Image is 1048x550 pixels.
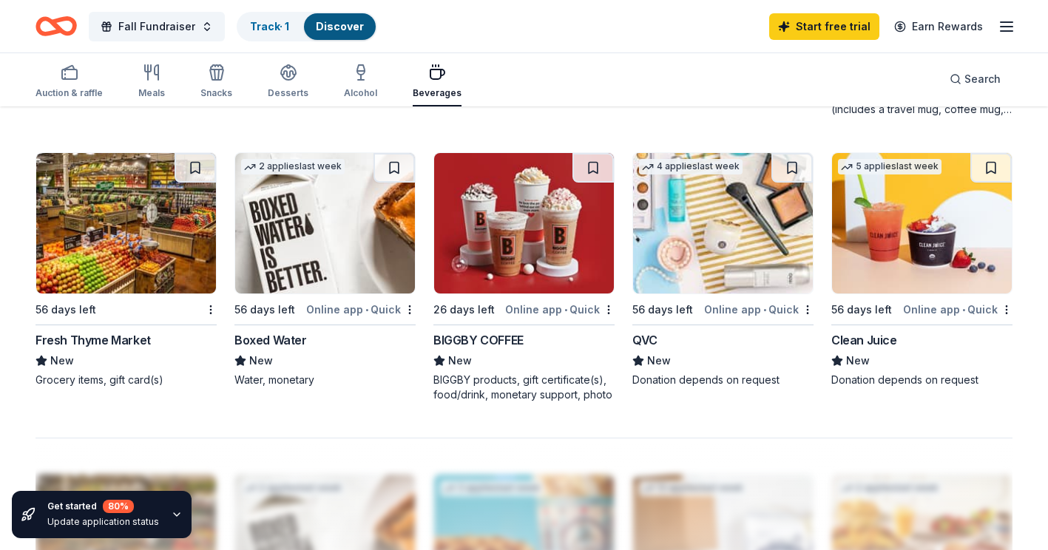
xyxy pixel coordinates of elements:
[344,87,377,99] div: Alcohol
[632,152,814,387] a: Image for QVC4 applieslast week56 days leftOnline app•QuickQVCNewDonation depends on request
[103,500,134,513] div: 80 %
[964,70,1001,88] span: Search
[36,301,96,319] div: 56 days left
[962,304,965,316] span: •
[50,352,74,370] span: New
[36,87,103,99] div: Auction & raffle
[831,301,892,319] div: 56 days left
[564,304,567,316] span: •
[647,352,671,370] span: New
[769,13,879,40] a: Start free trial
[846,352,870,370] span: New
[632,331,657,349] div: QVC
[433,152,615,402] a: Image for BIGGBY COFFEE26 days leftOnline app•QuickBIGGBY COFFEENewBIGGBY products, gift certific...
[200,58,232,106] button: Snacks
[938,64,1012,94] button: Search
[89,12,225,41] button: Fall Fundraiser
[306,300,416,319] div: Online app Quick
[639,159,743,174] div: 4 applies last week
[249,352,273,370] span: New
[36,373,217,387] div: Grocery items, gift card(s)
[235,153,415,293] img: Image for Boxed Water
[234,331,307,349] div: Boxed Water
[632,373,814,387] div: Donation depends on request
[138,87,165,99] div: Meals
[633,153,813,293] img: Image for QVC
[36,153,216,293] img: Image for Fresh Thyme Market
[36,58,103,106] button: Auction & raffle
[200,87,232,99] div: Snacks
[47,500,159,513] div: Get started
[365,304,368,316] span: •
[434,153,614,293] img: Image for BIGGBY COFFEE
[704,300,814,319] div: Online app Quick
[237,12,377,41] button: Track· 1Discover
[250,20,289,33] a: Track· 1
[433,301,495,319] div: 26 days left
[234,373,416,387] div: Water, monetary
[234,152,416,387] a: Image for Boxed Water2 applieslast week56 days leftOnline app•QuickBoxed WaterNewWater, monetary
[36,9,77,44] a: Home
[831,331,897,349] div: Clean Juice
[234,301,295,319] div: 56 days left
[138,58,165,106] button: Meals
[36,152,217,387] a: Image for Fresh Thyme Market56 days leftFresh Thyme MarketNewGrocery items, gift card(s)
[268,87,308,99] div: Desserts
[433,373,615,402] div: BIGGBY products, gift certificate(s), food/drink, monetary support, photo
[763,304,766,316] span: •
[47,516,159,528] div: Update application status
[448,352,472,370] span: New
[316,20,364,33] a: Discover
[36,331,151,349] div: Fresh Thyme Market
[831,373,1012,387] div: Donation depends on request
[885,13,992,40] a: Earn Rewards
[268,58,308,106] button: Desserts
[118,18,195,35] span: Fall Fundraiser
[903,300,1012,319] div: Online app Quick
[344,58,377,106] button: Alcohol
[413,87,462,99] div: Beverages
[505,300,615,319] div: Online app Quick
[632,301,693,319] div: 56 days left
[433,331,524,349] div: BIGGBY COFFEE
[241,159,345,174] div: 2 applies last week
[831,152,1012,387] a: Image for Clean Juice5 applieslast week56 days leftOnline app•QuickClean JuiceNewDonation depends...
[838,159,941,174] div: 5 applies last week
[413,58,462,106] button: Beverages
[832,153,1012,293] img: Image for Clean Juice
